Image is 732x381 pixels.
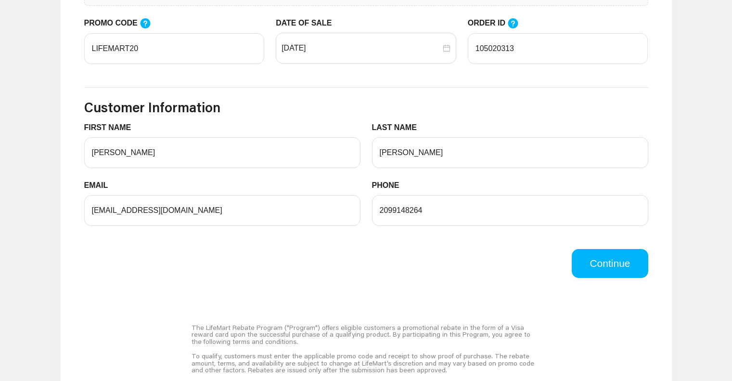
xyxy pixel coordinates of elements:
label: EMAIL [84,180,116,191]
label: DATE OF SALE [276,17,339,29]
label: PROMO CODE [84,17,160,29]
input: FIRST NAME [84,137,360,168]
label: LAST NAME [372,122,424,133]
input: LAST NAME [372,137,648,168]
input: EMAIL [84,195,360,226]
input: PHONE [372,195,648,226]
label: ORDER ID [468,17,528,29]
h3: Customer Information [84,99,648,116]
label: PHONE [372,180,407,191]
div: To qualify, customers must enter the applicable promo code and receipt to show proof of purchase.... [192,349,540,377]
input: DATE OF SALE [282,42,441,54]
label: FIRST NAME [84,122,139,133]
div: The LifeMart Rebate Program ("Program") offers eligible customers a promotional rebate in the for... [192,320,540,349]
button: Continue [572,249,648,278]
